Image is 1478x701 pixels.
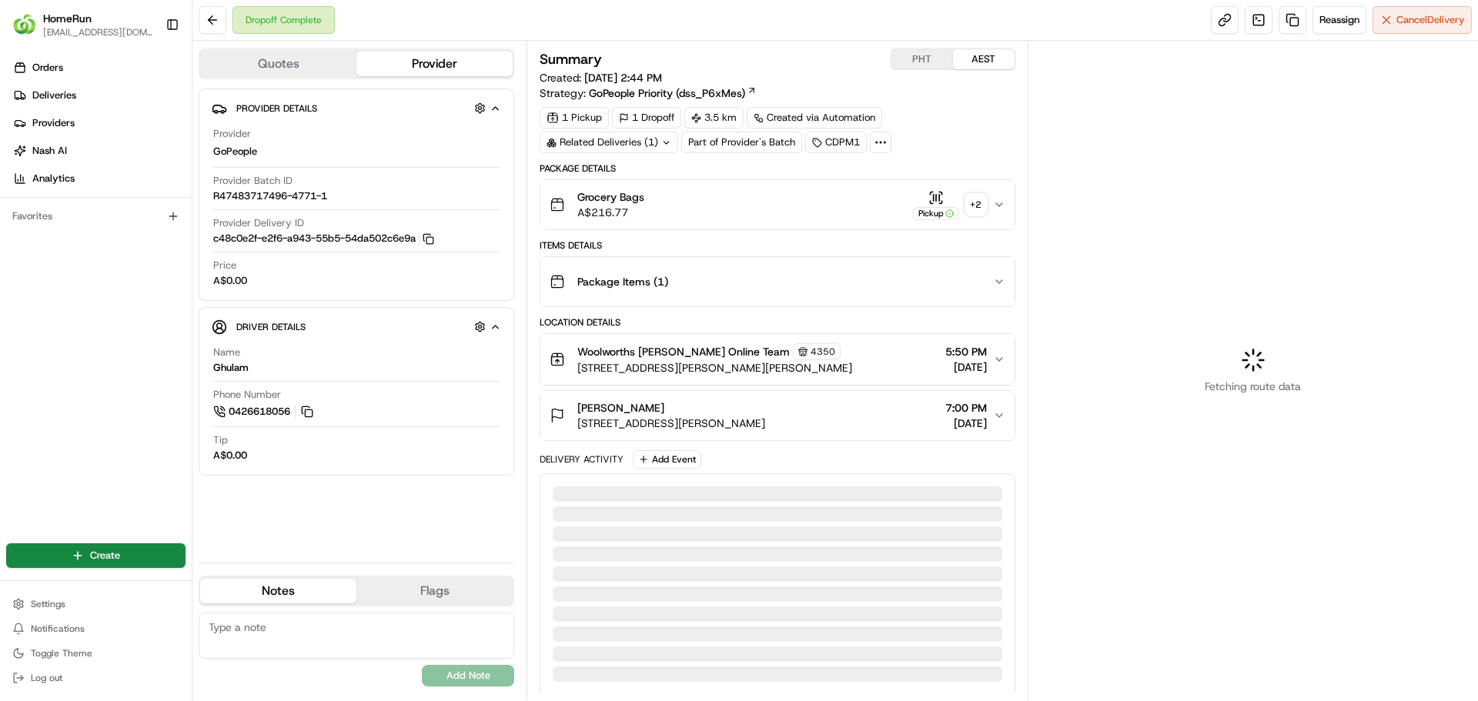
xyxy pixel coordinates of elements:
[229,405,290,419] span: 0426618056
[32,88,76,102] span: Deliveries
[43,26,153,38] button: [EMAIL_ADDRESS][DOMAIN_NAME]
[584,71,662,85] span: [DATE] 2:44 PM
[540,334,1014,385] button: Woolworths [PERSON_NAME] Online Team4350[STREET_ADDRESS][PERSON_NAME][PERSON_NAME]5:50 PM[DATE]
[589,85,757,101] a: GoPeople Priority (dss_P6xMes)
[213,274,247,288] span: A$0.00
[540,132,678,153] div: Related Deliveries (1)
[577,274,668,289] span: Package Items ( 1 )
[213,127,251,141] span: Provider
[540,453,624,466] div: Delivery Activity
[32,144,67,158] span: Nash AI
[913,190,987,220] button: Pickup+2
[953,49,1015,69] button: AEST
[213,433,228,447] span: Tip
[6,6,159,43] button: HomeRunHomeRun[EMAIL_ADDRESS][DOMAIN_NAME]
[6,139,192,163] a: Nash AI
[589,85,745,101] span: GoPeople Priority (dss_P6xMes)
[6,618,186,639] button: Notifications
[32,61,63,75] span: Orders
[540,52,602,66] h3: Summary
[540,239,1015,252] div: Items Details
[236,102,317,115] span: Provider Details
[213,174,293,188] span: Provider Batch ID
[6,204,186,229] div: Favorites
[540,391,1014,440] button: [PERSON_NAME][STREET_ADDRESS][PERSON_NAME]7:00 PM[DATE]
[577,400,664,416] span: [PERSON_NAME]
[577,416,765,431] span: [STREET_ADDRESS][PERSON_NAME]
[540,257,1014,306] button: Package Items (1)
[43,11,92,26] button: HomeRun
[212,314,501,339] button: Driver Details
[540,107,609,129] div: 1 Pickup
[747,107,882,129] a: Created via Automation
[213,259,236,272] span: Price
[12,12,37,37] img: HomeRun
[31,647,92,659] span: Toggle Theme
[213,361,249,375] div: Ghulam
[913,190,959,220] button: Pickup
[805,132,867,153] div: CDPM1
[945,400,987,416] span: 7:00 PM
[6,166,192,191] a: Analytics
[31,598,65,610] span: Settings
[6,643,186,664] button: Toggle Theme
[200,579,356,603] button: Notes
[32,116,75,130] span: Providers
[577,189,644,205] span: Grocery Bags
[31,672,62,684] span: Log out
[540,316,1015,329] div: Location Details
[945,416,987,431] span: [DATE]
[6,55,192,80] a: Orders
[6,543,186,568] button: Create
[633,450,701,469] button: Add Event
[1319,13,1359,27] span: Reassign
[90,549,120,562] span: Create
[1396,13,1465,27] span: Cancel Delivery
[577,205,644,220] span: A$216.77
[540,70,662,85] span: Created:
[684,107,744,129] div: 3.5 km
[540,85,757,101] div: Strategy:
[1205,379,1301,394] span: Fetching route data
[213,189,327,203] span: R47483717496-4771-1
[32,172,75,185] span: Analytics
[213,345,240,359] span: Name
[236,321,306,333] span: Driver Details
[213,388,281,402] span: Phone Number
[213,403,316,420] a: 0426618056
[945,359,987,375] span: [DATE]
[356,579,513,603] button: Flags
[577,344,790,359] span: Woolworths [PERSON_NAME] Online Team
[213,449,247,462] div: A$0.00
[356,52,513,76] button: Provider
[913,207,959,220] div: Pickup
[213,216,304,230] span: Provider Delivery ID
[213,232,434,245] button: c48c0e2f-e2f6-a943-55b5-54da502c6e9a
[31,623,85,635] span: Notifications
[965,194,987,215] div: + 2
[577,360,852,376] span: [STREET_ADDRESS][PERSON_NAME][PERSON_NAME]
[1312,6,1366,34] button: Reassign
[612,107,681,129] div: 1 Dropoff
[6,667,186,689] button: Log out
[891,49,953,69] button: PHT
[6,83,192,108] a: Deliveries
[811,345,835,358] span: 4350
[200,52,356,76] button: Quotes
[1373,6,1472,34] button: CancelDelivery
[540,180,1014,229] button: Grocery BagsA$216.77Pickup+2
[213,145,257,159] span: GoPeople
[6,111,192,135] a: Providers
[945,344,987,359] span: 5:50 PM
[212,95,501,121] button: Provider Details
[6,593,186,615] button: Settings
[540,162,1015,175] div: Package Details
